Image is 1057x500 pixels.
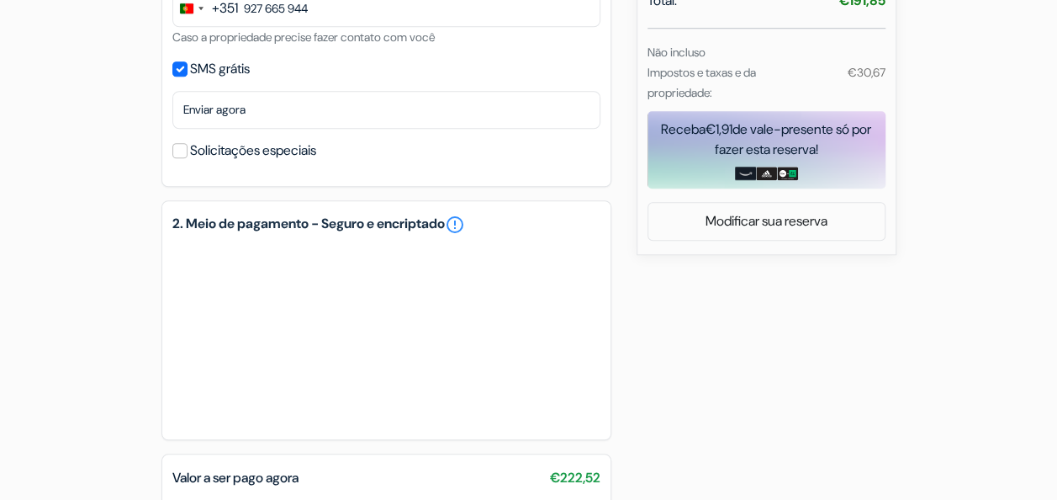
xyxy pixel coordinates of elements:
[648,205,885,237] a: Modificar sua reserva
[172,29,435,45] small: Caso a propriedade precise fazer contato com você
[735,167,756,180] img: amazon-card-no-text.png
[647,65,756,100] small: Impostos e taxas e da propriedade:
[445,215,465,235] a: error_outline
[172,469,299,487] span: Valor a ser pago agora
[169,238,604,429] iframe: Moldura de introdução de pagamento seguro
[190,57,250,81] label: SMS grátis
[190,139,316,162] label: Solicitações especiais
[706,120,732,138] span: €1,91
[550,468,600,488] span: €222,52
[756,167,777,180] img: adidas-card.png
[777,167,798,180] img: uber-uber-eats-card.png
[647,120,885,160] div: Receba de vale-presente só por fazer esta reserva!
[847,65,885,80] small: €30,67
[647,45,706,60] small: Não incluso
[172,215,600,235] h5: 2. Meio de pagamento - Seguro e encriptado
